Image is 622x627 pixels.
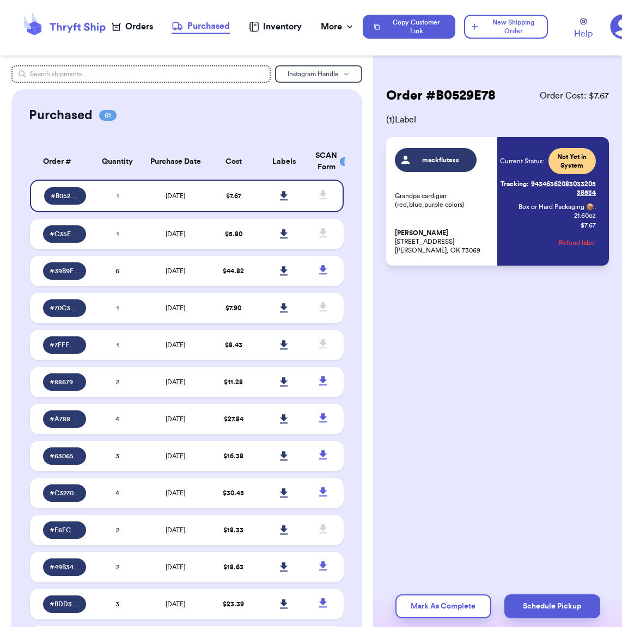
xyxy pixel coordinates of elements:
span: [PERSON_NAME] [395,229,448,237]
h2: Order # B0529E78 [386,87,496,104]
h2: Purchased [29,107,93,124]
span: $ 11.28 [224,379,243,385]
span: $ 18.33 [223,527,243,533]
span: # A78891F8 [50,415,80,423]
span: # B0529E78 [51,192,80,200]
span: 4 [115,416,119,422]
th: Order # [30,144,93,180]
span: 61 [99,110,117,121]
span: # 49B34DC1 [50,563,80,571]
button: New Shipping Order [464,15,548,39]
input: Search shipments... [11,65,271,83]
span: # BDD33B51 [50,600,80,608]
span: [DATE] [166,490,185,496]
span: # E6EC060E [50,526,80,534]
span: $ 27.84 [224,416,243,422]
span: 2 [116,379,119,385]
span: # 7FFECF82 [50,341,80,349]
th: Purchase Date [143,144,209,180]
button: Instagram Handle [275,65,362,83]
p: Grandpa cardigan (red,blue,purple colors) [395,192,491,209]
th: Cost [209,144,259,180]
a: Tracking:9434636208303320538534 [500,175,596,201]
span: $ 23.39 [223,601,244,607]
span: $ 30.45 [223,490,244,496]
a: Inventory [249,20,302,33]
span: $ 7.67 [226,193,241,199]
span: [DATE] [166,416,185,422]
span: 3 [115,601,119,607]
span: [DATE] [166,527,185,533]
span: Order Cost: $ 7.67 [540,89,609,102]
span: # 39B9F248 [50,267,80,275]
span: ( 1 ) Label [386,113,609,126]
span: 3 [115,453,119,459]
button: Schedule Pickup [504,594,600,618]
p: [STREET_ADDRESS] [PERSON_NAME], OK 73069 [395,229,491,255]
span: : [594,202,596,211]
span: 2 [116,527,119,533]
span: [DATE] [166,231,185,237]
span: 21.60 oz [574,211,596,220]
span: $ 16.38 [223,453,243,459]
span: [DATE] [166,453,185,459]
span: Instagram Handle [288,71,339,77]
p: $ 7.67 [581,221,596,230]
span: 1 [117,342,119,348]
span: [DATE] [166,564,185,570]
span: 1 [117,305,119,311]
div: More [321,20,355,33]
span: [DATE] [166,379,185,385]
span: 2 [116,564,119,570]
a: Help [574,18,593,40]
span: mackflutess [415,156,467,164]
span: $ 7.90 [225,305,241,311]
a: Purchased [172,20,230,34]
span: $ 5.80 [225,231,242,237]
div: Purchased [172,20,230,33]
span: [DATE] [166,305,185,311]
span: Tracking: [501,180,529,188]
span: [DATE] [166,193,185,199]
span: Current Status: [500,157,544,165]
span: # 630653CB [50,452,80,460]
span: 6 [115,268,119,274]
span: [DATE] [166,601,185,607]
button: Copy Customer Link [363,15,455,39]
span: [DATE] [166,342,185,348]
span: # C35EA28F [50,230,80,238]
span: # 70C3CD74 [50,304,80,312]
span: 1 [117,231,119,237]
span: # C327064F [50,489,80,497]
th: Labels [259,144,309,180]
button: Mark As Complete [395,594,491,618]
a: Orders [112,20,153,33]
span: [DATE] [166,268,185,274]
span: Box or Hard Packaging 📦 [519,204,594,210]
span: $ 8.43 [225,342,242,348]
span: $ 18.63 [223,564,243,570]
span: Help [574,27,593,40]
span: $ 44.82 [223,268,244,274]
button: Refund label [559,231,596,255]
span: # 88679470 [50,378,80,386]
div: SCAN Form [315,150,330,173]
span: Not Yet in System [555,152,589,170]
th: Quantity [93,144,143,180]
span: 4 [115,490,119,496]
span: 1 [117,193,119,199]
